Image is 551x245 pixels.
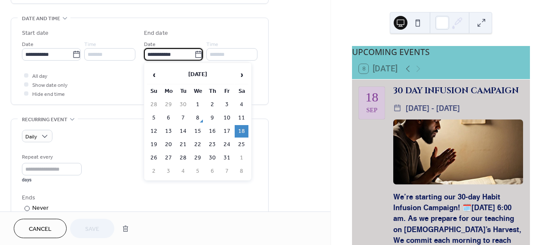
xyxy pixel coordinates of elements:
th: Mo [162,85,175,98]
td: 3 [162,165,175,178]
th: Tu [176,85,190,98]
th: Th [205,85,219,98]
td: 28 [147,98,161,111]
td: 2 [205,98,219,111]
td: 29 [191,152,205,164]
div: Sep [366,107,377,113]
span: ‹ [147,66,160,83]
td: 15 [191,125,205,138]
td: 29 [162,98,175,111]
td: 2 [147,165,161,178]
td: 16 [205,125,219,138]
td: 13 [162,125,175,138]
span: Time [84,40,96,49]
th: Fr [220,85,234,98]
td: 7 [220,165,234,178]
span: › [235,66,248,83]
td: 21 [176,138,190,151]
td: 20 [162,138,175,151]
td: 27 [162,152,175,164]
td: 4 [176,165,190,178]
td: 18 [235,125,248,138]
th: We [191,85,205,98]
td: 19 [147,138,161,151]
td: 22 [191,138,205,151]
td: 26 [147,152,161,164]
td: 3 [220,98,234,111]
td: 4 [235,98,248,111]
td: 5 [147,112,161,124]
td: 7 [176,112,190,124]
td: 14 [176,125,190,138]
td: 25 [235,138,248,151]
td: 28 [176,152,190,164]
div: 18 [365,92,378,105]
span: Cancel [29,225,52,234]
td: 6 [205,165,219,178]
div: Repeat every [22,153,80,162]
span: Date [144,40,156,49]
div: Ends [22,193,256,202]
div: End date [144,29,168,38]
td: 12 [147,125,161,138]
td: 8 [235,165,248,178]
th: [DATE] [162,66,234,84]
td: 30 [205,152,219,164]
td: 24 [220,138,234,151]
div: 30 DAY INFUSION CAMPAIGN [393,85,523,97]
span: Daily [25,132,37,142]
div: days [22,177,82,183]
div: UPCOMING EVENTS [352,46,530,58]
td: 30 [176,98,190,111]
span: [DATE] - [DATE] [406,102,460,115]
td: 5 [191,165,205,178]
td: 17 [220,125,234,138]
span: Time [206,40,218,49]
td: 8 [191,112,205,124]
span: Hide end time [32,90,65,99]
div: Start date [22,29,49,38]
span: Date and time [22,14,60,23]
th: Su [147,85,161,98]
td: 1 [191,98,205,111]
td: 31 [220,152,234,164]
span: All day [32,72,47,81]
td: 11 [235,112,248,124]
div: ​ [393,102,401,115]
td: 9 [205,112,219,124]
button: Cancel [14,219,67,238]
td: 23 [205,138,219,151]
span: Show date only [32,81,67,90]
td: 1 [235,152,248,164]
th: Sa [235,85,248,98]
div: Never [32,204,49,213]
td: 10 [220,112,234,124]
td: 6 [162,112,175,124]
span: Date [22,40,34,49]
span: Recurring event [22,115,67,124]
